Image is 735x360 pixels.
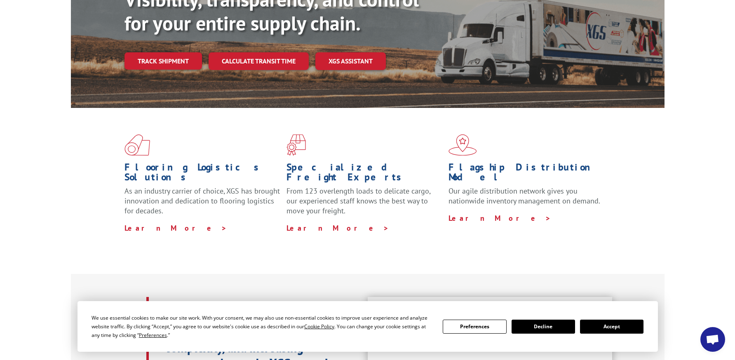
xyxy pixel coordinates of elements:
p: From 123 overlength loads to delicate cargo, our experienced staff knows the best way to move you... [286,186,442,223]
div: Cookie Consent Prompt [77,301,658,352]
img: xgs-icon-total-supply-chain-intelligence-red [124,134,150,156]
img: xgs-icon-flagship-distribution-model-red [449,134,477,156]
button: Preferences [443,320,506,334]
span: Our agile distribution network gives you nationwide inventory management on demand. [449,186,600,206]
a: XGS ASSISTANT [315,52,386,70]
a: Open chat [700,327,725,352]
span: Preferences [139,332,167,339]
a: Learn More > [124,223,227,233]
div: We use essential cookies to make our site work. With your consent, we may also use non-essential ... [92,313,433,339]
span: Cookie Policy [304,323,334,330]
h1: Specialized Freight Experts [286,162,442,186]
h1: Flagship Distribution Model [449,162,604,186]
img: xgs-icon-focused-on-flooring-red [286,134,306,156]
button: Accept [580,320,643,334]
button: Decline [512,320,575,334]
a: Calculate transit time [209,52,309,70]
span: As an industry carrier of choice, XGS has brought innovation and dedication to flooring logistics... [124,186,280,215]
a: Track shipment [124,52,202,70]
a: Learn More > [449,213,551,223]
a: Learn More > [286,223,389,233]
h1: Flooring Logistics Solutions [124,162,280,186]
